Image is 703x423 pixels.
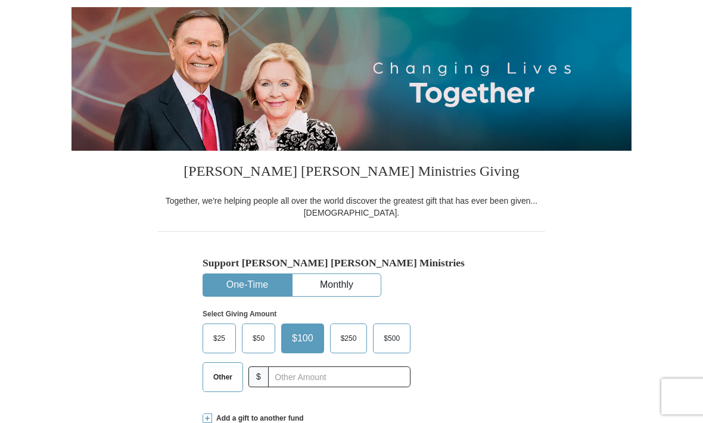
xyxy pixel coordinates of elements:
[268,367,410,388] input: Other Amount
[293,275,381,297] button: Monthly
[378,330,406,348] span: $500
[158,151,545,195] h3: [PERSON_NAME] [PERSON_NAME] Ministries Giving
[203,257,500,270] h5: Support [PERSON_NAME] [PERSON_NAME] Ministries
[247,330,270,348] span: $50
[207,369,238,387] span: Other
[335,330,363,348] span: $250
[158,195,545,219] div: Together, we're helping people all over the world discover the greatest gift that has ever been g...
[207,330,231,348] span: $25
[286,330,319,348] span: $100
[248,367,269,388] span: $
[203,275,291,297] button: One-Time
[203,310,276,319] strong: Select Giving Amount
